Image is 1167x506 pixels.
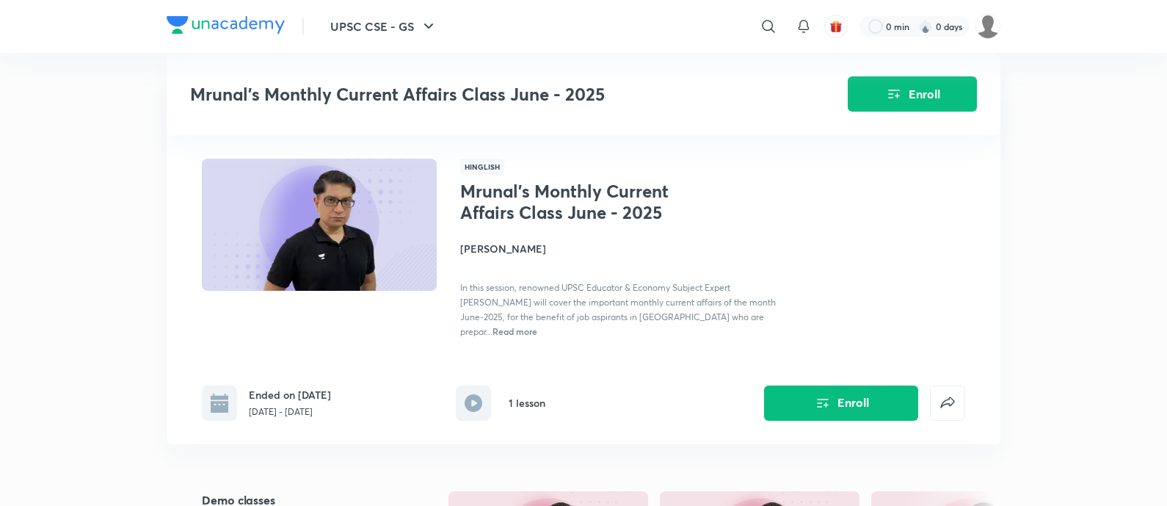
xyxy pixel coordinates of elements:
[460,282,776,337] span: In this session, renowned UPSC Educator & Economy Subject Expert [PERSON_NAME] will cover the imp...
[460,241,789,256] h4: [PERSON_NAME]
[764,386,918,421] button: Enroll
[460,181,700,223] h1: Mrunal's Monthly Current Affairs Class June - 2025
[829,20,843,33] img: avatar
[509,395,545,411] h6: 1 lesson
[492,325,537,337] span: Read more
[460,159,504,175] span: Hinglish
[249,405,331,419] p: [DATE] - [DATE]
[321,12,446,41] button: UPSC CSE - GS
[167,16,285,34] img: Company Logo
[249,387,331,402] h6: Ended on [DATE]
[975,14,1000,39] img: Piali K
[848,76,977,112] button: Enroll
[190,84,765,105] h3: Mrunal's Monthly Current Affairs Class June - 2025
[824,15,848,38] button: avatar
[200,157,439,292] img: Thumbnail
[167,16,285,37] a: Company Logo
[918,19,933,34] img: streak
[930,386,965,421] button: false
